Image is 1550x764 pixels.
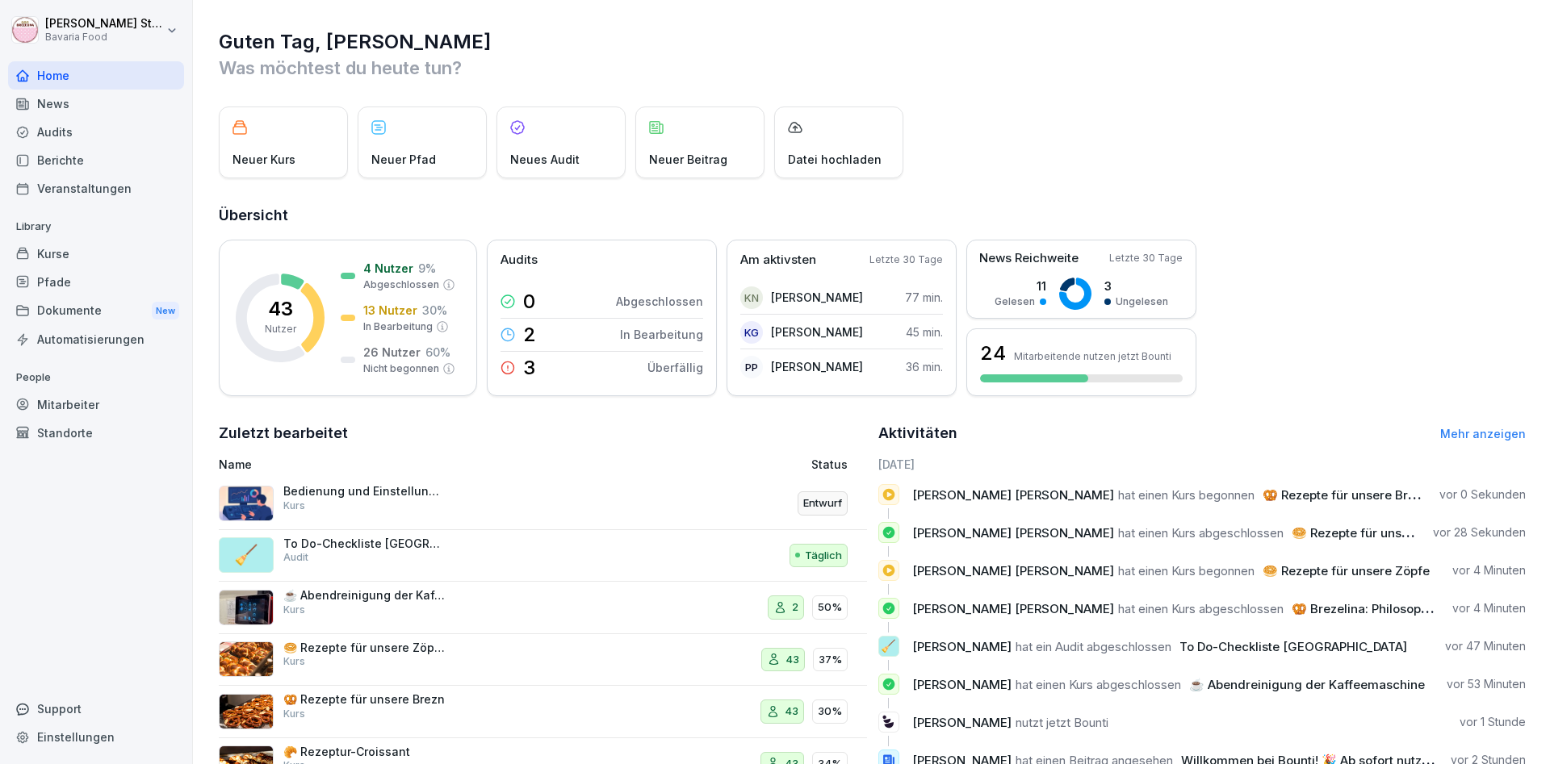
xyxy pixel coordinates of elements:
p: 43 [785,703,798,720]
p: 2 [792,599,798,616]
p: vor 0 Sekunden [1439,486,1526,503]
p: Abgeschlossen [616,293,703,310]
p: 26 Nutzer [363,344,421,361]
p: 2 [523,325,536,344]
p: 30 % [422,302,447,319]
p: 50% [818,599,842,616]
span: hat einen Kurs begonnen [1118,563,1255,578]
div: Berichte [8,146,184,174]
p: Audit [283,550,308,565]
a: Audits [8,118,184,146]
p: Kurs [283,499,305,513]
img: g80a8fc6kexzniuu9it64ulf.png [219,641,274,677]
p: People [8,365,184,390]
p: 3 [1104,278,1168,294]
p: In Bearbeitung [620,326,703,343]
p: [PERSON_NAME] [771,358,863,375]
span: [PERSON_NAME] [912,715,1012,730]
p: [PERSON_NAME] [771,324,863,340]
p: 🥨 Rezepte für unsere Brezn [283,692,445,707]
a: Einstellungen [8,723,184,751]
p: Library [8,214,184,240]
p: 77 min. [905,289,943,306]
h2: Übersicht [219,204,1526,227]
a: Kurse [8,240,184,268]
p: 43 [268,299,293,319]
p: Abgeschlossen [363,278,439,292]
span: [PERSON_NAME] [PERSON_NAME] [912,487,1114,503]
span: [PERSON_NAME] [912,639,1012,654]
p: 45 min. [906,324,943,340]
p: vor 4 Minuten [1452,562,1526,578]
p: Audits [501,251,538,269]
p: 13 Nutzer [363,302,417,319]
p: Neuer Beitrag [649,151,727,168]
p: Letzte 30 Tage [1109,251,1183,265]
div: Home [8,61,184,90]
span: hat ein Audit abgeschlossen [1016,639,1171,654]
div: PP [740,356,763,378]
span: hat einen Kurs begonnen [1118,487,1255,503]
p: To Do-Checkliste [GEOGRAPHIC_DATA] [283,536,445,551]
p: vor 53 Minuten [1447,676,1526,692]
p: vor 4 Minuten [1452,600,1526,616]
span: hat einen Kurs abgeschlossen [1118,601,1284,616]
p: ☕ Abendreinigung der Kaffeemaschine [283,588,445,603]
a: 🥨 Rezepte für unsere BreznKurs4330% [219,686,867,738]
h1: Guten Tag, [PERSON_NAME] [219,29,1526,55]
p: [PERSON_NAME] Stöhr [45,17,163,31]
span: 🥯 Rezepte für unsere Zöpfe [1292,525,1459,541]
p: In Bearbeitung [363,319,433,334]
p: Entwurf [803,495,842,511]
p: Status [811,456,848,473]
p: 🧹 [881,635,896,658]
p: Kurs [283,707,305,721]
div: Pfade [8,268,184,296]
h6: [DATE] [878,456,1527,473]
p: News Reichweite [979,249,1079,268]
p: Neuer Pfad [371,151,436,168]
p: Neuer Kurs [232,151,295,168]
p: Am aktivsten [740,251,816,269]
a: 🧹To Do-Checkliste [GEOGRAPHIC_DATA]AuditTäglich [219,530,867,582]
a: News [8,90,184,118]
p: Gelesen [995,294,1035,309]
span: [PERSON_NAME] [PERSON_NAME] [912,563,1114,578]
p: Mitarbeitende nutzen jetzt Bounti [1014,350,1171,362]
p: 3 [523,358,535,378]
span: To Do-Checkliste [GEOGRAPHIC_DATA] [1179,639,1407,654]
p: Datei hochladen [788,151,882,168]
div: KG [740,321,763,344]
a: Standorte [8,419,184,447]
p: 43 [785,652,799,668]
span: [PERSON_NAME] [PERSON_NAME] [912,601,1114,616]
div: Support [8,695,184,723]
img: wxm90gn7bi8v0z1otajcw90g.png [219,694,274,729]
div: Dokumente [8,296,184,326]
p: Ungelesen [1116,294,1168,309]
div: Mitarbeiter [8,390,184,419]
a: DokumenteNew [8,296,184,326]
span: ☕ Abendreinigung der Kaffeemaschine [1189,677,1425,692]
p: Nutzer [265,322,296,336]
p: 11 [995,278,1046,294]
div: New [152,302,179,320]
p: 0 [523,292,535,311]
a: Veranstaltungen [8,174,184,202]
p: Täglich [805,548,842,564]
p: Neues Audit [510,151,580,168]
a: Automatisierungen [8,325,184,353]
p: Bedienung und Einstellungen des Backofens [283,484,445,499]
h3: 24 [980,340,1006,367]
p: [PERSON_NAME] [771,289,863,306]
span: 🥨 Rezepte für unsere Brezn [1263,487,1429,503]
img: um2bbbjq4dbxxqlrsbhdtvqt.png [219,590,274,625]
h2: Aktivitäten [878,422,957,445]
span: 🥨 Brezelina: Philosophie und Vielfalt [1292,601,1510,616]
